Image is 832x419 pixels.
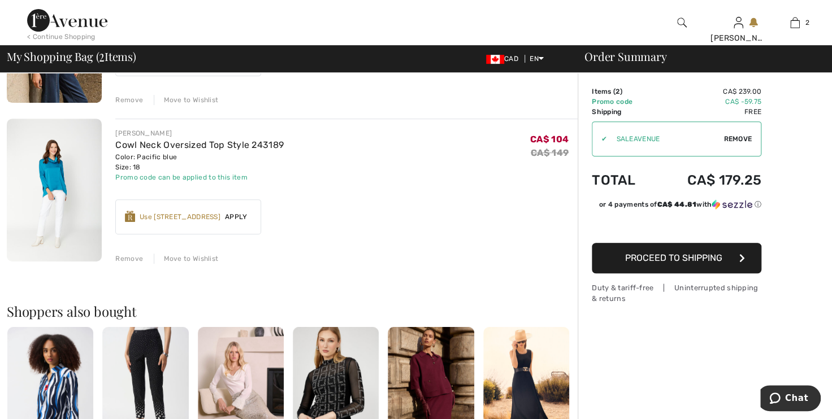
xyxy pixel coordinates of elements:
[99,48,105,63] span: 2
[599,199,761,209] div: or 4 payments of with
[607,122,723,156] input: Promo code
[592,134,607,144] div: ✔
[655,161,761,199] td: CA$ 179.25
[486,55,523,63] span: CAD
[710,32,766,44] div: [PERSON_NAME]
[531,147,569,158] s: CA$ 149
[115,172,284,182] div: Promo code can be applied to this item
[530,134,569,145] span: CA$ 104
[592,199,761,213] div: or 4 payments ofCA$ 44.81withSezzle Click to learn more about Sezzle
[571,51,825,62] div: Order Summary
[655,97,761,107] td: CA$ -59.75
[592,243,761,273] button: Proceed to Shipping
[115,152,284,172] div: Color: Pacific blue Size: 18
[530,55,544,63] span: EN
[734,17,743,28] a: Sign In
[115,128,284,138] div: [PERSON_NAME]
[805,18,809,28] span: 2
[592,97,655,107] td: Promo code
[712,199,752,209] img: Sezzle
[592,282,761,304] div: Duty & tariff-free | Uninterrupted shipping & returns
[592,107,655,117] td: Shipping
[657,200,696,208] span: CA$ 44.81
[125,211,135,222] img: Reward-Logo.svg
[616,88,619,95] span: 2
[220,212,252,222] span: Apply
[27,9,107,32] img: 1ère Avenue
[154,254,218,264] div: Move to Wishlist
[592,161,655,199] td: Total
[767,16,822,29] a: 2
[115,95,143,105] div: Remove
[723,134,752,144] span: Remove
[7,51,136,62] span: My Shopping Bag ( Items)
[790,16,800,29] img: My Bag
[677,16,687,29] img: search the website
[592,213,761,239] iframe: PayPal-paypal
[486,55,504,64] img: Canadian Dollar
[734,16,743,29] img: My Info
[625,252,722,263] span: Proceed to Shipping
[7,304,578,318] h2: Shoppers also bought
[592,86,655,97] td: Items ( )
[140,212,220,222] div: Use [STREET_ADDRESS]
[115,139,284,150] a: Cowl Neck Oversized Top Style 243189
[655,107,761,117] td: Free
[655,86,761,97] td: CA$ 239.00
[27,32,96,42] div: < Continue Shopping
[154,95,218,105] div: Move to Wishlist
[760,385,821,413] iframe: Opens a widget where you can chat to one of our agents
[115,254,143,264] div: Remove
[7,119,102,261] img: Cowl Neck Oversized Top Style 243189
